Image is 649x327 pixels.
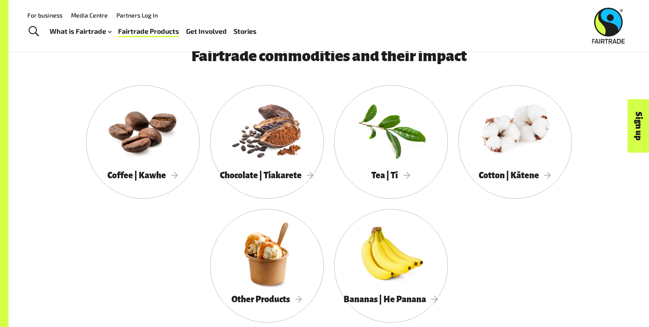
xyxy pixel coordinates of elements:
[27,12,62,19] a: For business
[71,12,108,19] a: Media Centre
[234,25,257,38] a: Stories
[479,171,551,180] span: Cotton | Kātene
[334,209,448,323] a: Bananas | He Panana
[116,12,158,19] a: Partners Log In
[371,171,410,180] span: Tea | Tī
[592,8,625,44] img: Fairtrade Australia New Zealand logo
[231,295,302,304] span: Other Products
[186,25,227,38] a: Get Involved
[220,171,314,180] span: Chocolate | Tiakarete
[107,171,178,180] span: Coffee | Kawhe
[210,209,324,323] a: Other Products
[86,85,200,199] a: Coffee | Kawhe
[458,85,572,199] a: Cotton | Kātene
[50,25,111,38] a: What is Fairtrade
[334,85,448,199] a: Tea | Tī
[23,21,44,42] a: Toggle Search
[118,25,179,38] a: Fairtrade Products
[344,295,439,304] span: Bananas | He Panana
[210,85,324,199] a: Chocolate | Tiakarete
[112,47,546,65] h3: Fairtrade commodities and their impact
